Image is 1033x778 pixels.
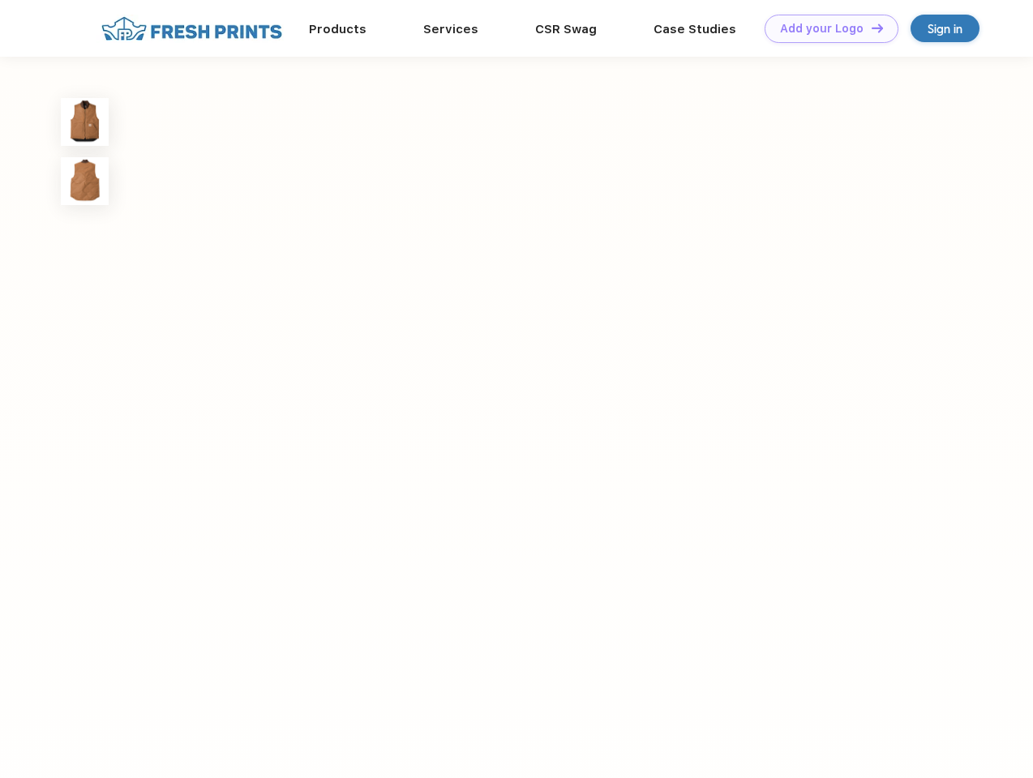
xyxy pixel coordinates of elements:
[911,15,979,42] a: Sign in
[928,19,962,38] div: Sign in
[872,24,883,32] img: DT
[61,98,109,146] img: func=resize&h=100
[96,15,287,43] img: fo%20logo%202.webp
[309,22,366,36] a: Products
[780,22,864,36] div: Add your Logo
[61,157,109,205] img: func=resize&h=100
